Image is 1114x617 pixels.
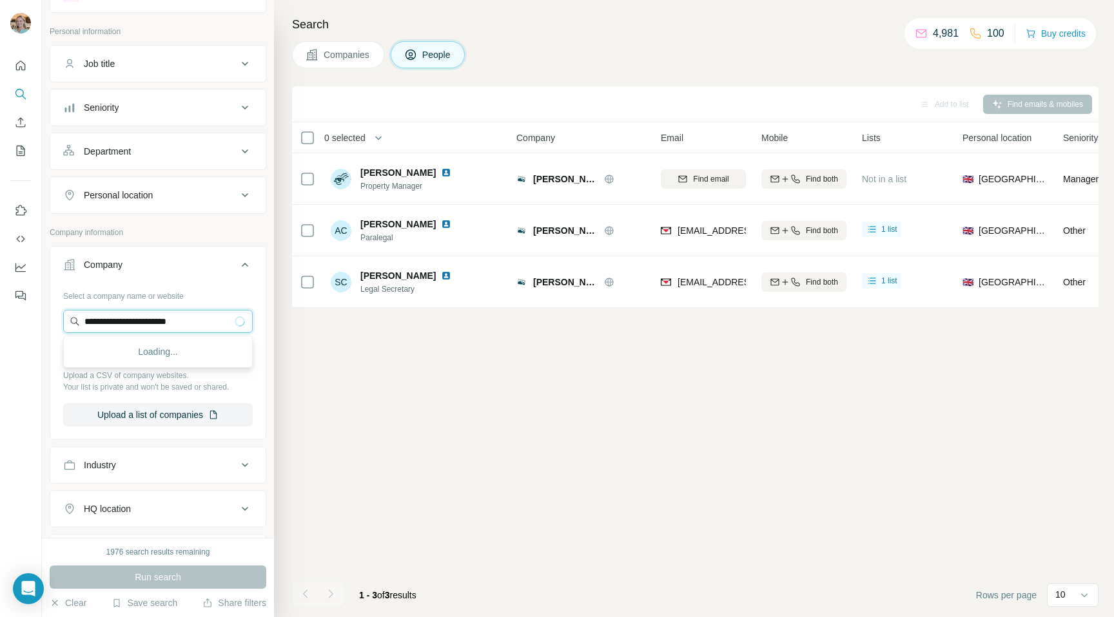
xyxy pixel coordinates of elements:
[63,370,253,381] p: Upload a CSV of company websites.
[360,269,436,282] span: [PERSON_NAME]
[10,82,31,106] button: Search
[50,92,266,123] button: Seniority
[50,596,86,609] button: Clear
[359,590,416,600] span: results
[1063,225,1086,236] span: Other
[359,590,377,600] span: 1 - 3
[661,276,671,289] img: provider findymail logo
[1063,174,1099,184] span: Manager
[66,339,249,365] div: Loading...
[84,189,153,202] div: Personal location
[50,136,266,167] button: Department
[516,131,555,144] span: Company
[516,225,527,236] img: Logo of Anderson Banks
[1063,131,1098,144] span: Seniority
[441,219,451,229] img: LinkedIn logo
[862,174,906,184] span: Not in a list
[422,48,452,61] span: People
[84,145,131,158] div: Department
[881,223,897,235] span: 1 list
[10,227,31,251] button: Use Surfe API
[963,131,1031,144] span: Personal location
[360,232,467,243] span: Paralegal
[979,276,1048,289] span: [GEOGRAPHIC_DATA]
[63,403,253,426] button: Upload a list of companies
[1055,588,1066,601] p: 10
[84,57,115,70] div: Job title
[50,26,266,37] p: Personal information
[360,283,467,295] span: Legal Secretary
[10,139,31,162] button: My lists
[385,590,390,600] span: 3
[84,502,131,515] div: HQ location
[806,276,838,288] span: Find both
[881,275,897,287] span: 1 list
[360,218,436,231] span: [PERSON_NAME]
[678,277,830,287] span: [EMAIL_ADDRESS][DOMAIN_NAME]
[862,131,881,144] span: Lists
[963,173,973,185] span: 🇬🇧
[533,224,598,237] span: [PERSON_NAME]
[1026,24,1086,43] button: Buy credits
[661,169,746,189] button: Find email
[10,54,31,77] button: Quick start
[963,276,973,289] span: 🇬🇧
[360,166,436,179] span: [PERSON_NAME]
[13,573,44,604] div: Open Intercom Messenger
[112,596,177,609] button: Save search
[441,167,451,178] img: LinkedIn logo
[84,258,122,271] div: Company
[761,131,788,144] span: Mobile
[377,590,385,600] span: of
[50,180,266,211] button: Personal location
[63,285,253,302] div: Select a company name or website
[202,596,266,609] button: Share filters
[963,224,973,237] span: 🇬🇧
[360,180,467,192] span: Property Manager
[10,284,31,307] button: Feedback
[761,272,846,292] button: Find both
[661,224,671,237] img: provider findymail logo
[292,15,1099,33] h4: Search
[933,26,959,41] p: 4,981
[331,169,351,189] img: Avatar
[324,131,366,144] span: 0 selected
[331,272,351,292] div: SC
[324,48,371,61] span: Companies
[678,225,830,236] span: [EMAIL_ADDRESS][DOMAIN_NAME]
[533,173,598,185] span: [PERSON_NAME]
[63,381,253,393] p: Your list is private and won't be saved or shared.
[441,271,451,281] img: LinkedIn logo
[10,256,31,279] button: Dashboard
[10,199,31,222] button: Use Surfe on LinkedIn
[1063,277,1086,287] span: Other
[84,459,116,471] div: Industry
[761,169,846,189] button: Find both
[987,26,1004,41] p: 100
[661,131,683,144] span: Email
[10,111,31,134] button: Enrich CSV
[516,277,527,287] img: Logo of Anderson Banks
[50,227,266,238] p: Company information
[50,537,266,568] button: Annual revenue ($)
[50,48,266,79] button: Job title
[106,546,210,558] div: 1976 search results remaining
[761,221,846,240] button: Find both
[533,276,598,289] span: [PERSON_NAME]
[50,249,266,285] button: Company
[10,13,31,33] img: Avatar
[516,174,527,184] img: Logo of Anderson Banks
[693,173,728,185] span: Find email
[331,220,351,241] div: AC
[979,224,1048,237] span: [GEOGRAPHIC_DATA]
[806,225,838,236] span: Find both
[979,173,1048,185] span: [GEOGRAPHIC_DATA]
[50,493,266,524] button: HQ location
[84,101,119,114] div: Seniority
[50,450,266,480] button: Industry
[806,173,838,185] span: Find both
[976,589,1037,602] span: Rows per page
